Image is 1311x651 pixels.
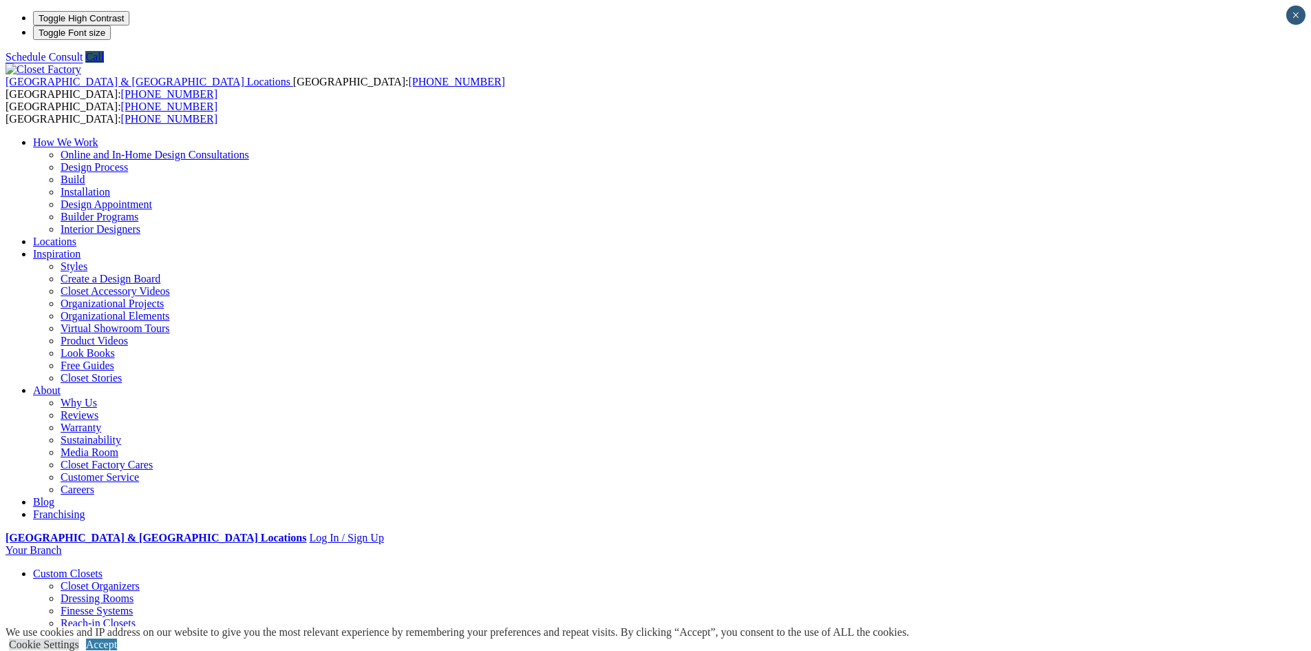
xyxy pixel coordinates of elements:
[61,422,101,433] a: Warranty
[121,88,217,100] a: [PHONE_NUMBER]
[121,101,217,112] a: [PHONE_NUMBER]
[61,397,97,409] a: Why Us
[6,544,61,556] a: Your Branch
[6,76,290,87] span: [GEOGRAPHIC_DATA] & [GEOGRAPHIC_DATA] Locations
[33,384,61,396] a: About
[61,322,170,334] a: Virtual Showroom Tours
[86,639,117,650] a: Accept
[61,198,152,210] a: Design Appointment
[61,459,153,471] a: Closet Factory Cares
[61,149,249,161] a: Online and In-Home Design Consultations
[61,592,134,604] a: Dressing Rooms
[61,434,121,446] a: Sustainability
[6,76,293,87] a: [GEOGRAPHIC_DATA] & [GEOGRAPHIC_DATA] Locations
[6,51,83,63] a: Schedule Consult
[1286,6,1305,25] button: Close
[85,51,104,63] a: Call
[39,28,105,38] span: Toggle Font size
[61,484,94,495] a: Careers
[6,532,306,544] a: [GEOGRAPHIC_DATA] & [GEOGRAPHIC_DATA] Locations
[6,63,81,76] img: Closet Factory
[61,211,138,223] a: Builder Programs
[33,496,54,508] a: Blog
[61,446,118,458] a: Media Room
[61,372,122,384] a: Closet Stories
[61,310,169,322] a: Organizational Elements
[33,248,81,260] a: Inspiration
[121,113,217,125] a: [PHONE_NUMBER]
[9,639,79,650] a: Cookie Settings
[33,25,111,40] button: Toggle Font size
[61,617,136,629] a: Reach-in Closets
[408,76,504,87] a: [PHONE_NUMBER]
[61,223,140,235] a: Interior Designers
[33,11,129,25] button: Toggle High Contrast
[33,136,98,148] a: How We Work
[61,273,160,285] a: Create a Design Board
[61,409,98,421] a: Reviews
[309,532,383,544] a: Log In / Sign Up
[61,347,115,359] a: Look Books
[61,285,170,297] a: Closet Accessory Videos
[6,101,217,125] span: [GEOGRAPHIC_DATA]: [GEOGRAPHIC_DATA]:
[61,605,133,617] a: Finesse Systems
[61,360,114,371] a: Free Guides
[33,568,103,579] a: Custom Closets
[61,260,87,272] a: Styles
[61,335,128,347] a: Product Videos
[61,298,164,309] a: Organizational Projects
[6,76,505,100] span: [GEOGRAPHIC_DATA]: [GEOGRAPHIC_DATA]:
[61,174,85,185] a: Build
[61,580,140,592] a: Closet Organizers
[61,471,139,483] a: Customer Service
[61,161,128,173] a: Design Process
[33,508,85,520] a: Franchising
[39,13,124,23] span: Toggle High Contrast
[6,626,909,639] div: We use cookies and IP address on our website to give you the most relevant experience by remember...
[61,186,110,198] a: Installation
[33,236,76,247] a: Locations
